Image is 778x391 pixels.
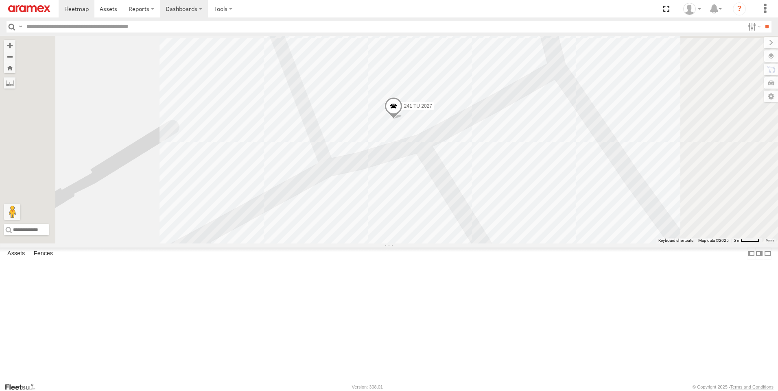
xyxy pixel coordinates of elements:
[658,238,693,243] button: Keyboard shortcuts
[4,77,15,89] label: Measure
[4,204,20,220] button: Drag Pegman onto the map to open Street View
[698,238,729,243] span: Map data ©2025
[693,384,774,389] div: © Copyright 2025 -
[766,239,774,242] a: Terms (opens in new tab)
[734,238,741,243] span: 5 m
[4,383,42,391] a: Visit our Website
[730,384,774,389] a: Terms and Conditions
[733,2,746,15] i: ?
[747,248,755,259] label: Dock Summary Table to the Left
[352,384,383,389] div: Version: 308.01
[731,238,762,243] button: Map Scale: 5 m per 42 pixels
[4,40,15,51] button: Zoom in
[8,5,50,12] img: aramex-logo.svg
[404,103,432,109] span: 241 TU 2027
[4,51,15,62] button: Zoom out
[30,248,57,259] label: Fences
[764,248,772,259] label: Hide Summary Table
[680,3,704,15] div: Zied Bensalem
[745,21,762,33] label: Search Filter Options
[755,248,763,259] label: Dock Summary Table to the Right
[17,21,24,33] label: Search Query
[764,91,778,102] label: Map Settings
[4,62,15,73] button: Zoom Home
[3,248,29,259] label: Assets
